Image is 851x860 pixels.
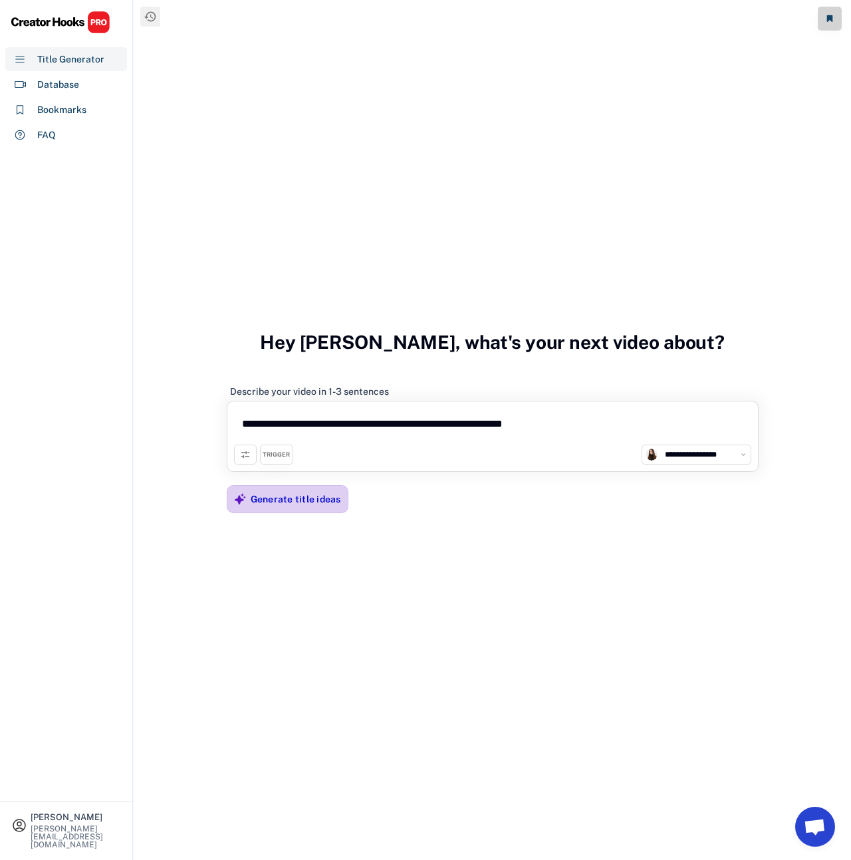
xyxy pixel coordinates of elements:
a: Open chat [795,807,835,847]
img: channels4_profile.jpg [646,449,658,461]
div: Database [37,78,79,92]
div: [PERSON_NAME] [31,813,121,821]
div: Describe your video in 1-3 sentences [230,385,389,397]
div: TRIGGER [263,451,290,459]
div: Generate title ideas [251,493,341,505]
img: CHPRO%20Logo.svg [11,11,110,34]
div: [PERSON_NAME][EMAIL_ADDRESS][DOMAIN_NAME] [31,825,121,849]
div: FAQ [37,128,56,142]
div: Bookmarks [37,103,86,117]
h3: Hey [PERSON_NAME], what's your next video about? [260,317,725,368]
div: Title Generator [37,53,104,66]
